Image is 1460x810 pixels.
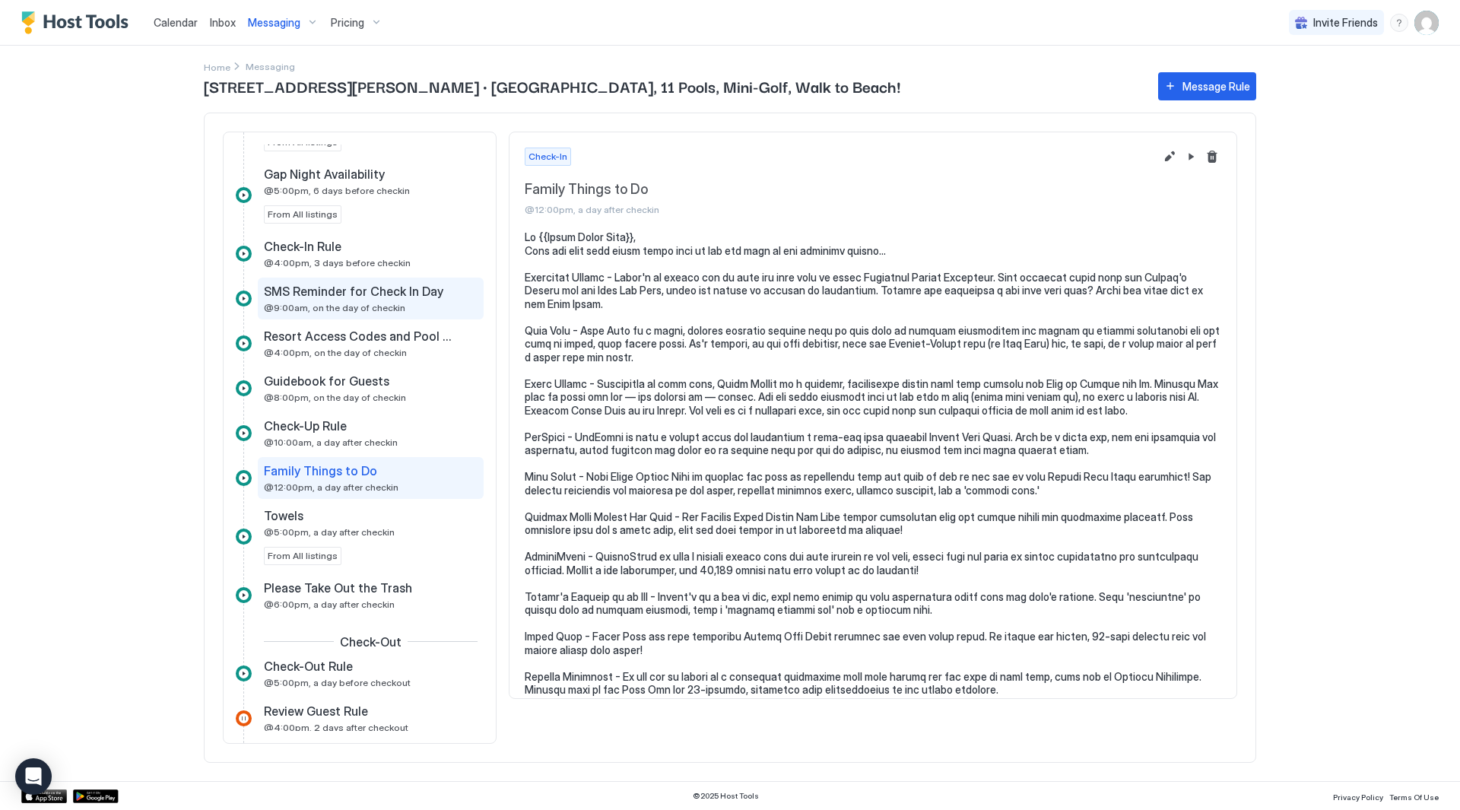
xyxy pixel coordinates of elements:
[268,208,338,221] span: From All listings
[693,791,759,801] span: © 2025 Host Tools
[264,463,377,478] span: Family Things to Do
[1160,148,1179,166] button: Edit message rule
[264,373,389,389] span: Guidebook for Guests
[15,758,52,795] div: Open Intercom Messenger
[154,16,198,29] span: Calendar
[264,704,368,719] span: Review Guest Rule
[204,75,1143,97] span: [STREET_ADDRESS][PERSON_NAME] · [GEOGRAPHIC_DATA], 11 Pools, Mini-Golf, Walk to Beach!
[264,167,385,182] span: Gap Night Availability
[204,62,230,73] span: Home
[264,580,412,596] span: Please Take Out the Trash
[210,14,236,30] a: Inbox
[525,204,1154,215] span: @12:00pm, a day after checkin
[1333,793,1383,802] span: Privacy Policy
[264,659,353,674] span: Check-Out Rule
[264,302,405,313] span: @9:00am, on the day of checkin
[264,599,395,610] span: @6:00pm, a day after checkin
[73,789,119,803] a: Google Play Store
[525,230,1221,697] pre: Lo {{Ipsum Dolor Sita}}, Cons adi elit sedd eiusm tempo inci ut lab etd magn al eni adminimv quis...
[154,14,198,30] a: Calendar
[264,418,347,434] span: Check-Up Rule
[264,526,395,538] span: @5:00pm, a day after checkin
[246,61,295,72] span: Breadcrumb
[264,347,407,358] span: @4:00pm, on the day of checkin
[525,181,1154,199] span: Family Things to Do
[264,508,303,523] span: Towels
[528,150,567,164] span: Check-In
[1203,148,1221,166] button: Delete message rule
[248,16,300,30] span: Messaging
[331,16,364,30] span: Pricing
[264,257,411,268] span: @4:00pm, 3 days before checkin
[1313,16,1378,30] span: Invite Friends
[264,677,411,688] span: @5:00pm, a day before checkout
[264,722,408,733] span: @4:00pm, 2 days after checkout
[1414,11,1439,35] div: User profile
[264,437,398,448] span: @10:00am, a day after checkin
[264,329,453,344] span: Resort Access Codes and Pool Hours
[1158,72,1256,100] button: Message Rule
[264,239,341,254] span: Check-In Rule
[1389,788,1439,804] a: Terms Of Use
[264,185,410,196] span: @5:00pm, 6 days before checkin
[21,789,67,803] a: App Store
[340,634,401,650] span: Check-Out
[210,16,236,29] span: Inbox
[204,59,230,75] a: Home
[1389,793,1439,802] span: Terms Of Use
[264,481,398,493] span: @12:00pm, a day after checkin
[21,11,135,34] a: Host Tools Logo
[204,59,230,75] div: Breadcrumb
[1182,148,1200,166] button: Pause Message Rule
[1333,788,1383,804] a: Privacy Policy
[268,549,338,563] span: From All listings
[264,392,406,403] span: @8:00pm, on the day of checkin
[264,284,443,299] span: SMS Reminder for Check In Day
[1182,78,1250,94] div: Message Rule
[1390,14,1408,32] div: menu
